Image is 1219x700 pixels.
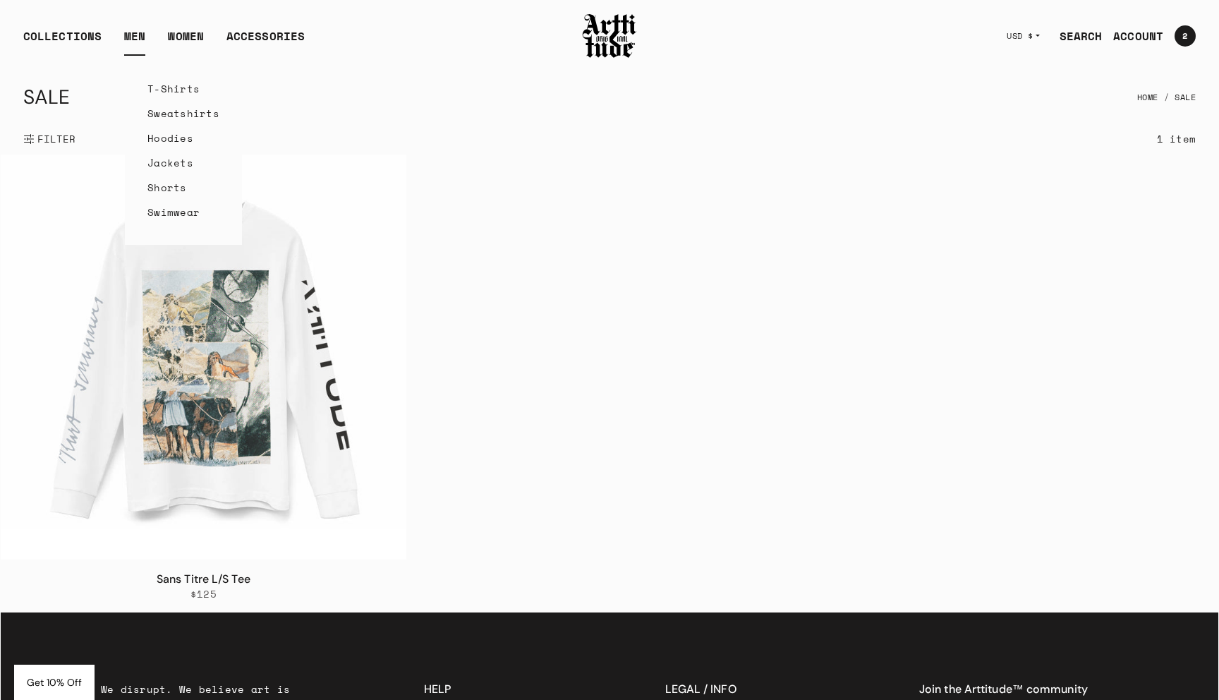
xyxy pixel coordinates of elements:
div: COLLECTIONS [23,28,102,56]
span: FILTER [35,132,76,146]
h3: LEGAL / INFO [665,681,796,698]
h3: HELP [424,681,542,698]
a: Swimwear [147,200,219,224]
img: Sans Titre L/S Tee [1,155,406,560]
img: Arttitude [581,12,638,60]
button: USD $ [998,20,1048,52]
h4: Join the Arttitude™ community [919,681,1190,698]
a: Open cart [1163,20,1196,52]
span: $125 [190,588,217,601]
a: Sweatshirts [147,101,219,126]
a: MEN [124,28,145,56]
div: 1 item [1157,131,1196,147]
a: Home [1137,82,1158,113]
a: T-Shirts [147,76,219,101]
a: Shorts [147,175,219,200]
a: ACCOUNT [1102,22,1163,50]
span: 2 [1182,32,1187,40]
a: Jackets [147,150,219,175]
button: Show filters [23,123,76,155]
a: WOMEN [168,28,204,56]
a: SEARCH [1048,22,1103,50]
h1: SALE [23,80,70,114]
div: ACCESSORIES [226,28,305,56]
span: USD $ [1007,30,1033,42]
a: Sans Titre L/S TeeSans Titre L/S Tee [1,155,406,560]
div: Get 10% Off [14,665,95,700]
a: Sans Titre L/S Tee [157,572,250,586]
span: Get 10% Off [27,676,82,689]
a: Hoodies [147,126,219,150]
ul: Main navigation [12,28,316,56]
li: SALE [1158,82,1196,113]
